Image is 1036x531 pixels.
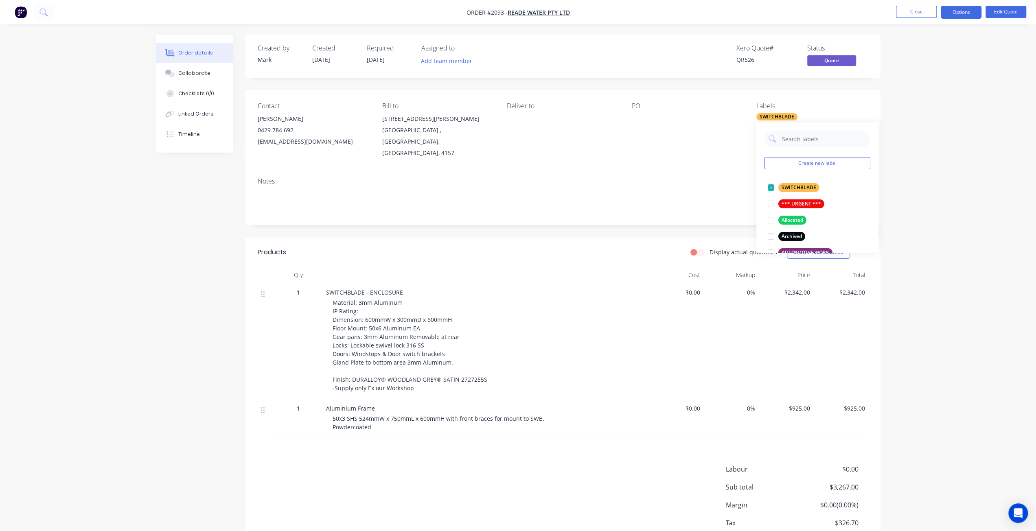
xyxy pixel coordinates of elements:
[798,518,858,528] span: $326.70
[756,113,797,120] div: SWITCHBLADE
[367,44,412,52] div: Required
[178,90,214,97] div: Checklists 0/0
[178,49,213,57] div: Order details
[382,113,494,159] div: [STREET_ADDRESS][PERSON_NAME][GEOGRAPHIC_DATA] , [GEOGRAPHIC_DATA], [GEOGRAPHIC_DATA], 4157
[382,125,494,159] div: [GEOGRAPHIC_DATA] , [GEOGRAPHIC_DATA], [GEOGRAPHIC_DATA], 4157
[258,55,302,64] div: Mark
[756,102,868,110] div: Labels
[367,56,385,63] span: [DATE]
[421,44,503,52] div: Assigned to
[798,500,858,510] span: $0.00 ( 0.00 %)
[258,177,868,185] div: Notes
[258,136,369,147] div: [EMAIL_ADDRESS][DOMAIN_NAME]
[326,288,403,296] span: SWITCHBLADE - ENCLOSURE
[416,55,476,66] button: Add team member
[703,267,758,283] div: Markup
[156,104,233,124] button: Linked Orders
[178,131,200,138] div: Timeline
[508,9,570,16] a: Reade Water Pty Ltd
[758,267,813,283] div: Price
[156,43,233,63] button: Order details
[312,56,330,63] span: [DATE]
[382,113,494,125] div: [STREET_ADDRESS][PERSON_NAME]
[297,288,300,297] span: 1
[764,214,810,226] button: Allocated
[178,110,213,118] div: Linked Orders
[762,404,810,413] span: $925.00
[652,288,700,297] span: $0.00
[817,288,865,297] span: $2,342.00
[258,113,369,147] div: [PERSON_NAME]0429 784 692[EMAIL_ADDRESS][DOMAIN_NAME]
[941,6,981,19] button: Options
[798,464,858,474] span: $0.00
[15,6,27,18] img: Factory
[726,464,798,474] span: Labour
[781,131,866,147] input: Search labels
[507,102,618,110] div: Deliver to
[778,183,819,192] div: SWITCHBLADE
[156,124,233,144] button: Timeline
[333,299,487,392] span: Material: 3mm Aluminum IP Rating: Dimension: 600mmW x 300mmD x 600mmH Floor Mount: 50x6 Aluminum ...
[807,55,856,66] span: Quote
[258,247,286,257] div: Products
[778,232,805,241] div: Archived
[807,55,856,68] button: Quote
[807,44,868,52] div: Status
[762,288,810,297] span: $2,342.00
[726,500,798,510] span: Margin
[726,518,798,528] span: Tax
[707,288,755,297] span: 0%
[333,415,546,431] span: 50x3 SHS 524mmW x 750mmL x 600mmH with front braces for mount to SWB. Powdercoated
[778,248,832,257] div: AUTOMOTIVE WORK
[258,113,369,125] div: [PERSON_NAME]
[764,231,808,242] button: Archived
[652,404,700,413] span: $0.00
[764,182,823,193] button: SWITCHBLADE
[632,102,743,110] div: PO
[707,404,755,413] span: 0%
[421,55,477,66] button: Add team member
[736,55,797,64] div: QR526
[156,63,233,83] button: Collaborate
[896,6,937,18] button: Close
[1008,503,1028,523] div: Open Intercom Messenger
[764,157,870,169] button: Create new label
[312,44,357,52] div: Created
[382,102,494,110] div: Bill to
[156,83,233,104] button: Checklists 0/0
[467,9,508,16] span: Order #2093 -
[726,482,798,492] span: Sub total
[778,216,806,225] div: Allocated
[764,247,836,258] button: AUTOMOTIVE WORK
[258,44,302,52] div: Created by
[297,404,300,413] span: 1
[986,6,1026,18] button: Edit Quote
[817,404,865,413] span: $925.00
[813,267,868,283] div: Total
[258,125,369,136] div: 0429 784 692
[178,70,210,77] div: Collaborate
[798,482,858,492] span: $3,267.00
[258,102,369,110] div: Contact
[736,44,797,52] div: Xero Quote #
[274,267,323,283] div: Qty
[710,248,777,256] label: Display actual quantities
[648,267,703,283] div: Cost
[326,404,375,412] span: Aluminium Frame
